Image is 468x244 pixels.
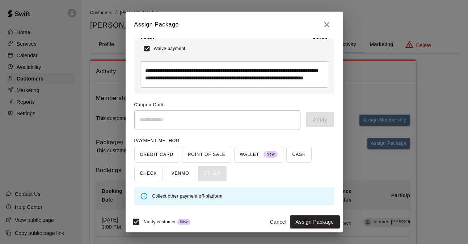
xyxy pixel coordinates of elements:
[134,138,180,143] span: PAYMENT METHOD
[290,215,340,229] button: Assign Package
[134,99,334,111] span: Coupon Code
[267,215,290,229] button: Cancel
[152,194,223,199] span: Collect other payment off-platform
[154,46,185,51] span: Waive payment
[126,12,343,38] h2: Assign Package
[144,219,176,224] span: Notify customer
[177,220,190,224] span: New
[320,17,334,32] button: Close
